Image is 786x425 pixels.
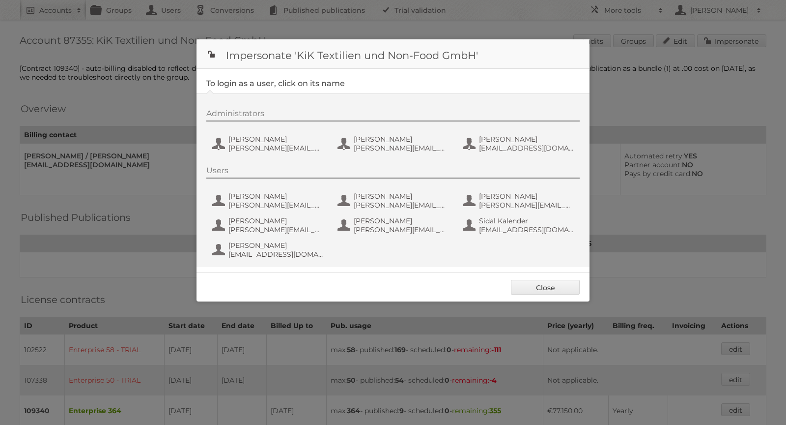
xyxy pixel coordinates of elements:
div: Administrators [206,109,580,121]
button: [PERSON_NAME] [PERSON_NAME][EMAIL_ADDRESS][PERSON_NAME][DOMAIN_NAME] [337,215,452,235]
legend: To login as a user, click on its name [206,79,345,88]
span: Sidal Kalender [479,216,574,225]
span: [PERSON_NAME] [479,135,574,144]
span: [PERSON_NAME][EMAIL_ADDRESS][PERSON_NAME][DOMAIN_NAME] [228,144,324,152]
span: [PERSON_NAME] [228,241,324,250]
button: [PERSON_NAME] [PERSON_NAME][EMAIL_ADDRESS][DOMAIN_NAME] [211,191,327,211]
button: [PERSON_NAME] [PERSON_NAME][EMAIL_ADDRESS][PERSON_NAME][DOMAIN_NAME] [462,191,577,211]
button: Sidal Kalender [EMAIL_ADDRESS][DOMAIN_NAME] [462,215,577,235]
span: [PERSON_NAME][EMAIL_ADDRESS][PERSON_NAME][DOMAIN_NAME] [479,201,574,210]
span: [PERSON_NAME] [228,135,324,144]
button: [PERSON_NAME] [PERSON_NAME][EMAIL_ADDRESS][PERSON_NAME][DOMAIN_NAME] [337,134,452,153]
span: [PERSON_NAME] [479,192,574,201]
span: [PERSON_NAME][EMAIL_ADDRESS][PERSON_NAME][DOMAIN_NAME] [228,225,324,234]
h1: Impersonate 'KiK Textilien und Non-Food GmbH' [196,39,589,69]
button: [PERSON_NAME] [PERSON_NAME][EMAIL_ADDRESS][PERSON_NAME][DOMAIN_NAME] [211,215,327,235]
a: Close [511,280,580,295]
button: [PERSON_NAME] [PERSON_NAME][EMAIL_ADDRESS][DOMAIN_NAME] [337,191,452,211]
span: [PERSON_NAME][EMAIL_ADDRESS][DOMAIN_NAME] [354,201,449,210]
span: [PERSON_NAME] [354,135,449,144]
span: [EMAIL_ADDRESS][DOMAIN_NAME] [228,250,324,259]
span: [EMAIL_ADDRESS][DOMAIN_NAME] [479,144,574,152]
button: [PERSON_NAME] [EMAIL_ADDRESS][DOMAIN_NAME] [462,134,577,153]
span: [PERSON_NAME] [228,216,324,225]
div: Users [206,166,580,179]
span: [EMAIL_ADDRESS][DOMAIN_NAME] [479,225,574,234]
span: [PERSON_NAME] [228,192,324,201]
span: [PERSON_NAME][EMAIL_ADDRESS][DOMAIN_NAME] [228,201,324,210]
span: [PERSON_NAME] [354,192,449,201]
span: [PERSON_NAME][EMAIL_ADDRESS][PERSON_NAME][DOMAIN_NAME] [354,225,449,234]
span: [PERSON_NAME][EMAIL_ADDRESS][PERSON_NAME][DOMAIN_NAME] [354,144,449,152]
button: [PERSON_NAME] [EMAIL_ADDRESS][DOMAIN_NAME] [211,240,327,260]
button: [PERSON_NAME] [PERSON_NAME][EMAIL_ADDRESS][PERSON_NAME][DOMAIN_NAME] [211,134,327,153]
span: [PERSON_NAME] [354,216,449,225]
